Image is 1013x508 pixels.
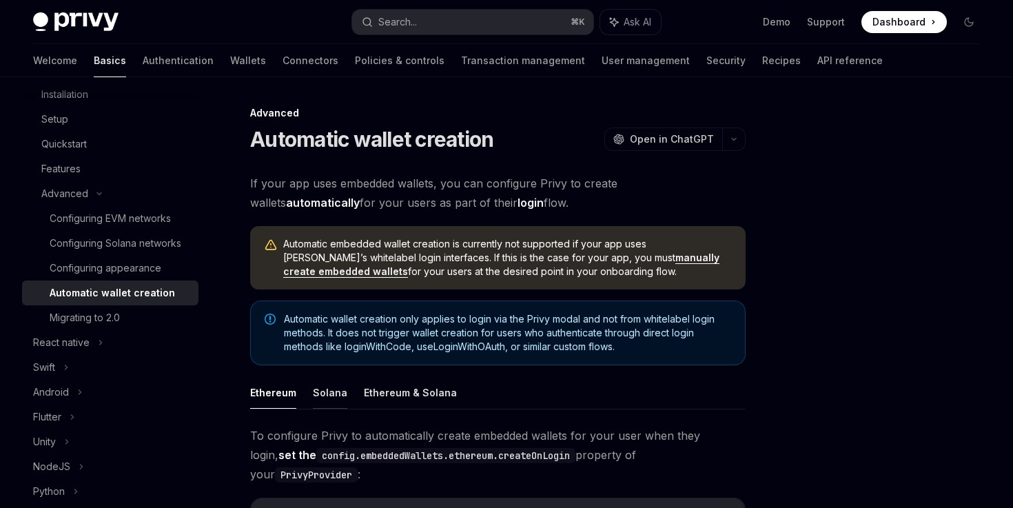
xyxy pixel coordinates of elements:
[50,285,175,301] div: Automatic wallet creation
[33,12,119,32] img: dark logo
[283,237,732,278] span: Automatic embedded wallet creation is currently not supported if your app uses [PERSON_NAME]’s wh...
[275,467,358,482] code: PrivyProvider
[33,334,90,351] div: React native
[22,256,198,281] a: Configuring appearance
[94,44,126,77] a: Basics
[22,107,198,132] a: Setup
[250,127,493,152] h1: Automatic wallet creation
[33,434,56,450] div: Unity
[264,238,278,252] svg: Warning
[283,44,338,77] a: Connectors
[50,260,161,276] div: Configuring appearance
[518,196,544,210] strong: login
[958,11,980,33] button: Toggle dark mode
[604,128,722,151] button: Open in ChatGPT
[278,448,575,462] strong: set the
[250,174,746,212] span: If your app uses embedded wallets, you can configure Privy to create wallets for your users as pa...
[22,132,198,156] a: Quickstart
[33,359,55,376] div: Swift
[22,231,198,256] a: Configuring Solana networks
[284,312,731,354] span: Automatic wallet creation only applies to login via the Privy modal and not from whitelabel login...
[461,44,585,77] a: Transaction management
[50,210,171,227] div: Configuring EVM networks
[807,15,845,29] a: Support
[250,106,746,120] div: Advanced
[602,44,690,77] a: User management
[33,44,77,77] a: Welcome
[352,10,593,34] button: Search...⌘K
[600,10,661,34] button: Ask AI
[33,458,70,475] div: NodeJS
[143,44,214,77] a: Authentication
[265,314,276,325] svg: Note
[624,15,651,29] span: Ask AI
[41,111,68,128] div: Setup
[33,384,69,400] div: Android
[762,44,801,77] a: Recipes
[250,426,746,484] span: To configure Privy to automatically create embedded wallets for your user when they login, proper...
[33,483,65,500] div: Python
[250,376,296,409] button: Ethereum
[41,136,87,152] div: Quickstart
[41,161,81,177] div: Features
[316,448,575,463] code: config.embeddedWallets.ethereum.createOnLogin
[22,281,198,305] a: Automatic wallet creation
[817,44,883,77] a: API reference
[571,17,585,28] span: ⌘ K
[22,305,198,330] a: Migrating to 2.0
[33,409,61,425] div: Flutter
[763,15,790,29] a: Demo
[286,196,360,210] strong: automatically
[50,235,181,252] div: Configuring Solana networks
[364,376,457,409] button: Ethereum & Solana
[230,44,266,77] a: Wallets
[41,185,88,202] div: Advanced
[861,11,947,33] a: Dashboard
[50,309,120,326] div: Migrating to 2.0
[22,206,198,231] a: Configuring EVM networks
[872,15,925,29] span: Dashboard
[706,44,746,77] a: Security
[630,132,714,146] span: Open in ChatGPT
[313,376,347,409] button: Solana
[378,14,417,30] div: Search...
[355,44,444,77] a: Policies & controls
[22,156,198,181] a: Features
